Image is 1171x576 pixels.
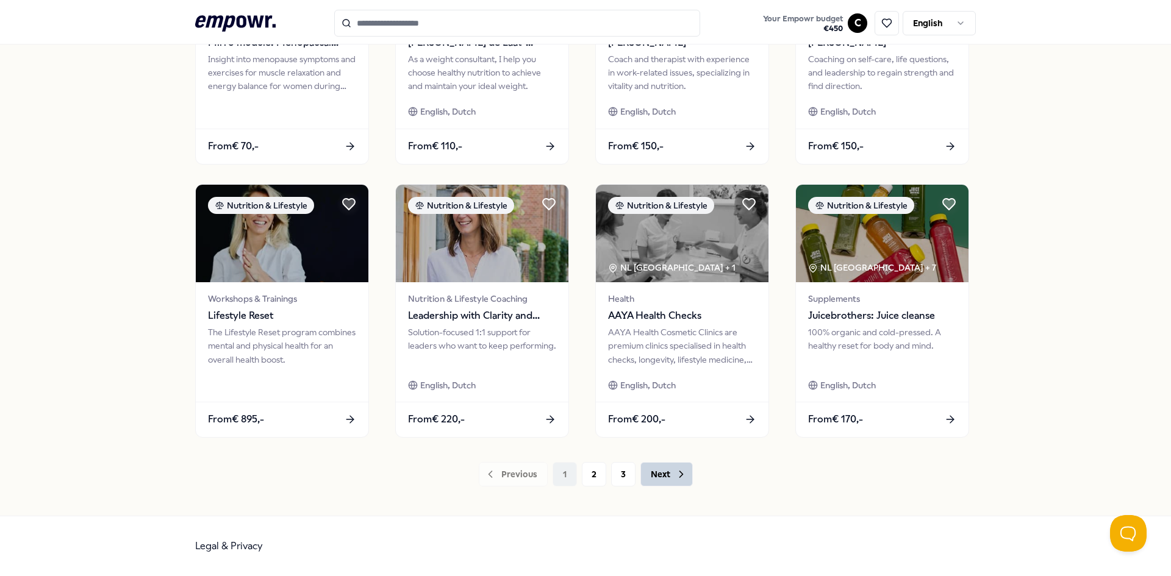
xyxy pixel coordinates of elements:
img: package image [596,185,768,282]
div: Insight into menopause symptoms and exercises for muscle relaxation and energy balance for women ... [208,52,356,93]
div: Nutrition & Lifestyle [408,197,514,214]
button: C [848,13,867,33]
span: Health [608,292,756,305]
span: From € 220,- [408,411,465,427]
button: 3 [611,462,636,486]
span: Lifestyle Reset [208,308,356,324]
div: As a weight consultant, I help you choose healthy nutrition to achieve and maintain your ideal we... [408,52,556,93]
a: Legal & Privacy [195,540,263,552]
span: Leadership with Clarity and Energy [408,308,556,324]
span: From € 150,- [608,138,664,154]
span: English, Dutch [620,105,676,118]
a: package imageNutrition & LifestyleWorkshops & TrainingsLifestyle ResetThe Lifestyle Reset program... [195,184,369,438]
span: AAYA Health Checks [608,308,756,324]
div: 100% organic and cold-pressed. A healthy reset for body and mind. [808,325,956,366]
a: package imageNutrition & LifestyleNL [GEOGRAPHIC_DATA] + 1HealthAAYA Health ChecksAAYA Health Cos... [595,184,769,438]
div: Coach and therapist with experience in work-related issues, specializing in vitality and nutrition. [608,52,756,93]
span: From € 110,- [408,138,462,154]
span: From € 150,- [808,138,864,154]
div: NL [GEOGRAPHIC_DATA] + 1 [608,261,736,274]
span: € 450 [763,24,843,34]
div: Solution-focused 1:1 support for leaders who want to keep performing. [408,325,556,366]
span: Your Empowr budget [763,14,843,24]
iframe: Help Scout Beacon - Open [1110,515,1147,552]
div: Nutrition & Lifestyle [608,197,714,214]
span: English, Dutch [620,379,676,392]
a: package imageNutrition & LifestyleNutrition & Lifestyle CoachingLeadership with Clarity and Energ... [395,184,569,438]
div: AAYA Health Cosmetic Clinics are premium clinics specialised in health checks, longevity, lifesty... [608,325,756,366]
input: Search for products, categories or subcategories [334,10,700,37]
img: package image [196,185,368,282]
span: Nutrition & Lifestyle Coaching [408,292,556,305]
div: Nutrition & Lifestyle [808,197,914,214]
span: Supplements [808,292,956,305]
span: English, Dutch [820,105,876,118]
button: 2 [582,462,606,486]
button: Next [640,462,693,486]
button: Your Empowr budget€450 [761,12,845,36]
span: English, Dutch [420,379,476,392]
a: package imageNutrition & LifestyleNL [GEOGRAPHIC_DATA] + 7SupplementsJuicebrothers: Juice cleanse... [795,184,969,438]
div: The Lifestyle Reset program combines mental and physical health for an overall health boost. [208,325,356,366]
span: Workshops & Trainings [208,292,356,305]
img: package image [396,185,568,282]
span: English, Dutch [820,379,876,392]
span: Juicebrothers: Juice cleanse [808,308,956,324]
div: Coaching on self-care, life questions, and leadership to regain strength and find direction. [808,52,956,93]
div: Nutrition & Lifestyle [208,197,314,214]
span: English, Dutch [420,105,476,118]
span: From € 200,- [608,411,665,427]
img: package image [796,185,969,282]
a: Your Empowr budget€450 [758,10,848,36]
span: From € 170,- [808,411,863,427]
span: From € 895,- [208,411,264,427]
div: NL [GEOGRAPHIC_DATA] + 7 [808,261,936,274]
span: From € 70,- [208,138,259,154]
